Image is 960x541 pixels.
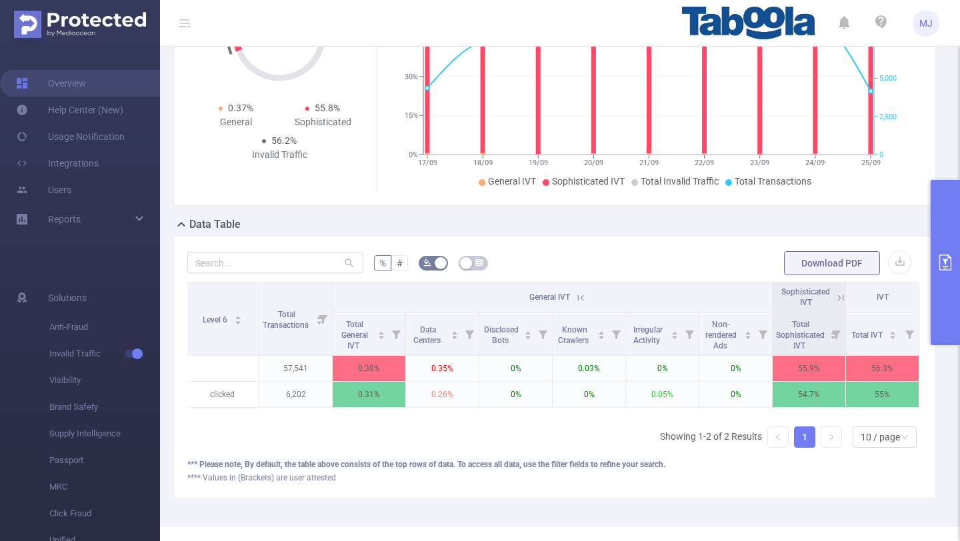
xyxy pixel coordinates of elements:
[553,356,625,381] p: 0.03%
[187,458,922,470] div: *** Please note, By default, the table above consists of the top rows of data. To access all data...
[460,312,479,355] i: Filter menu
[406,356,479,381] p: 0.35%
[552,176,625,187] span: Sophisticated IVT
[475,259,483,267] i: icon: table
[767,426,789,448] li: Previous Page
[861,427,900,447] div: 10 / page
[406,382,479,407] p: 0.26%
[16,150,99,177] a: Integrations
[879,75,897,83] tspan: 5,000
[827,433,835,441] i: icon: right
[699,382,772,407] p: 0%
[525,334,532,338] i: icon: caret-down
[259,356,332,381] p: 57,541
[333,382,405,407] p: 0.31%
[49,367,160,394] span: Visibility
[525,329,532,333] i: icon: caret-up
[533,312,552,355] i: Filter menu
[846,356,919,381] p: 56.3%
[889,329,897,333] i: icon: caret-up
[598,329,605,333] i: icon: caret-up
[263,310,311,330] span: Total Transactions
[553,382,625,407] p: 0%
[851,330,885,340] span: Total IVT
[451,329,459,337] div: Sort
[341,320,368,350] span: Total General IVT
[16,97,123,123] a: Help Center (New)
[671,329,679,333] i: icon: caret-up
[405,73,418,81] tspan: 30%
[781,287,830,307] span: Sophisticated IVT
[234,314,241,318] i: icon: caret-up
[695,159,714,167] tspan: 22/09
[745,334,752,338] i: icon: caret-down
[186,382,259,407] p: clicked
[187,252,363,273] input: Search...
[889,334,897,338] i: icon: caret-down
[378,329,385,333] i: icon: caret-up
[333,356,405,381] p: 0.38%
[259,382,332,407] p: 6,202
[795,427,815,447] a: 1
[745,329,752,333] i: icon: caret-up
[699,356,772,381] p: 0%
[671,329,679,337] div: Sort
[529,292,570,302] span: General IVT
[228,103,253,113] span: 0.37%
[776,320,825,350] span: Total Sophisticated IVT
[413,325,443,345] span: Data Centers
[49,314,160,340] span: Anti-Fraud
[528,159,547,167] tspan: 19/09
[16,70,86,97] a: Overview
[387,312,405,355] i: Filter menu
[48,206,81,233] a: Reports
[417,159,437,167] tspan: 17/09
[48,214,81,225] span: Reports
[479,356,552,381] p: 0%
[451,329,459,333] i: icon: caret-up
[919,10,933,37] span: MJ
[49,420,160,447] span: Supply Intelligence
[901,433,909,442] i: icon: down
[48,284,87,311] span: Solutions
[279,115,366,129] div: Sophisticated
[879,151,883,159] tspan: 0
[379,258,386,269] span: %
[405,111,418,120] tspan: 15%
[16,177,71,203] a: Users
[900,312,919,355] i: Filter menu
[861,159,880,167] tspan: 25/09
[484,325,519,345] span: Disclosed Bots
[409,151,418,159] tspan: 0%
[473,159,492,167] tspan: 18/09
[784,251,880,275] button: Download PDF
[607,312,625,355] i: Filter menu
[705,320,737,350] span: Non-rendered Ads
[583,159,603,167] tspan: 20/09
[49,340,160,367] span: Invalid Traffic
[846,382,919,407] p: 55%
[753,312,772,355] i: Filter menu
[597,329,605,337] div: Sort
[889,329,897,337] div: Sort
[189,217,241,233] h2: Data Table
[598,334,605,338] i: icon: caret-down
[271,135,297,146] span: 56.2%
[14,11,146,38] img: Protected Media
[49,394,160,420] span: Brand Safety
[479,382,552,407] p: 0%
[773,356,845,381] p: 55.9%
[660,426,762,448] li: Showing 1-2 of 2 Results
[750,159,769,167] tspan: 23/09
[378,334,385,338] i: icon: caret-down
[234,314,242,322] div: Sort
[49,447,160,474] span: Passport
[451,334,459,338] i: icon: caret-down
[633,325,663,345] span: Irregular Activity
[488,176,536,187] span: General IVT
[16,123,125,150] a: Usage Notification
[639,159,659,167] tspan: 21/09
[773,382,845,407] p: 54.7%
[877,292,889,302] span: IVT
[744,329,752,337] div: Sort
